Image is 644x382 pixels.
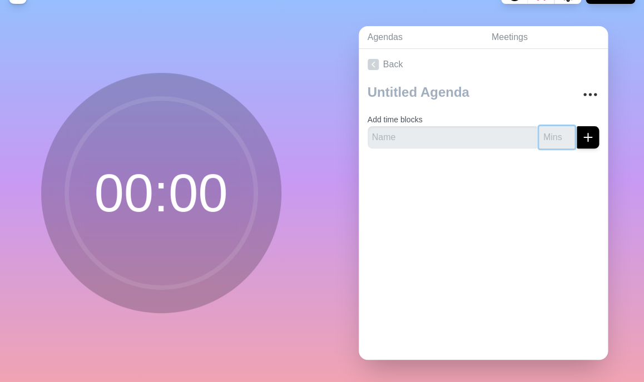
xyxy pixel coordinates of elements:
[368,126,537,148] input: Name
[483,26,608,49] a: Meetings
[368,115,423,124] label: Add time blocks
[359,26,483,49] a: Agendas
[579,83,601,106] button: More
[539,126,574,148] input: Mins
[359,49,608,80] a: Back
